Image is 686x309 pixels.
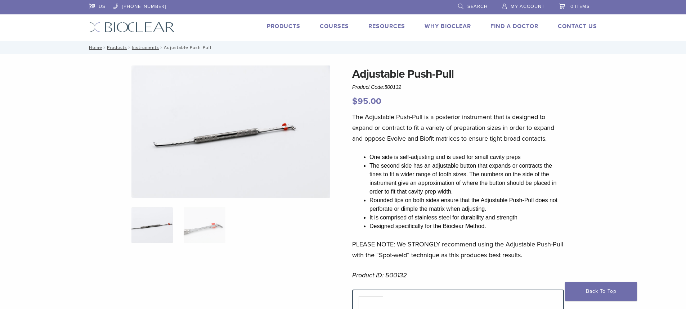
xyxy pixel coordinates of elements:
[89,22,175,32] img: Bioclear
[87,45,102,50] a: Home
[84,41,602,54] nav: Adjustable Push-Pull
[267,23,300,30] a: Products
[565,282,637,301] a: Back To Top
[425,23,471,30] a: Why Bioclear
[369,214,517,221] span: It is comprised of stainless steel for durability and strength
[490,23,538,30] a: Find A Doctor
[131,65,330,198] img: IMG_0024
[369,223,486,229] span: Designed specifically for the Bioclear Method.
[352,65,564,83] h1: Adjustable Push-Pull
[352,96,381,106] bdi: 95.00
[467,4,488,9] span: Search
[369,163,556,195] span: The second side has an adjustable button that expands or contracts the tines to fit a wider range...
[385,84,402,90] span: 500132
[352,113,554,142] span: The Adjustable Push-Pull is a posterior instrument that is designed to expand or contract to fit ...
[320,23,349,30] a: Courses
[159,46,164,49] span: /
[184,207,225,243] img: Adjustable Push-Pull - Image 2
[127,46,132,49] span: /
[102,46,107,49] span: /
[352,271,407,279] em: Product ID: 500132
[107,45,127,50] a: Products
[352,96,358,106] span: $
[132,45,159,50] a: Instruments
[368,23,405,30] a: Resources
[511,4,544,9] span: My Account
[369,154,521,160] span: One side is self-adjusting and is used for small cavity preps
[352,240,563,259] span: PLEASE NOTE: We STRONGLY recommend using the Adjustable Push-Pull with the “Spot-weld” technique ...
[558,23,597,30] a: Contact Us
[369,197,557,212] span: Rounded tips on both sides ensure that the Adjustable Push-Pull does not perforate or dimple the ...
[131,207,173,243] img: IMG_0024-324x324.jpg
[570,4,590,9] span: 0 items
[352,84,401,90] span: Product Code:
